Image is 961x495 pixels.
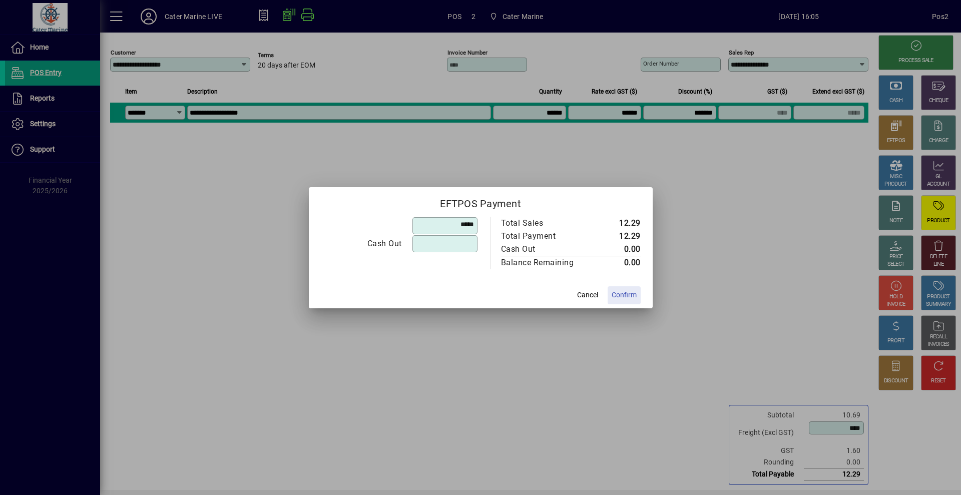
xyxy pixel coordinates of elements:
span: Confirm [612,290,637,300]
td: 0.00 [595,243,641,256]
div: Cash Out [321,238,402,250]
td: 12.29 [595,230,641,243]
td: 12.29 [595,217,641,230]
h2: EFTPOS Payment [309,187,653,216]
span: Cancel [577,290,598,300]
button: Confirm [608,286,641,304]
td: 0.00 [595,256,641,269]
td: Total Payment [501,230,595,243]
td: Total Sales [501,217,595,230]
div: Balance Remaining [501,257,585,269]
button: Cancel [572,286,604,304]
div: Cash Out [501,243,585,255]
